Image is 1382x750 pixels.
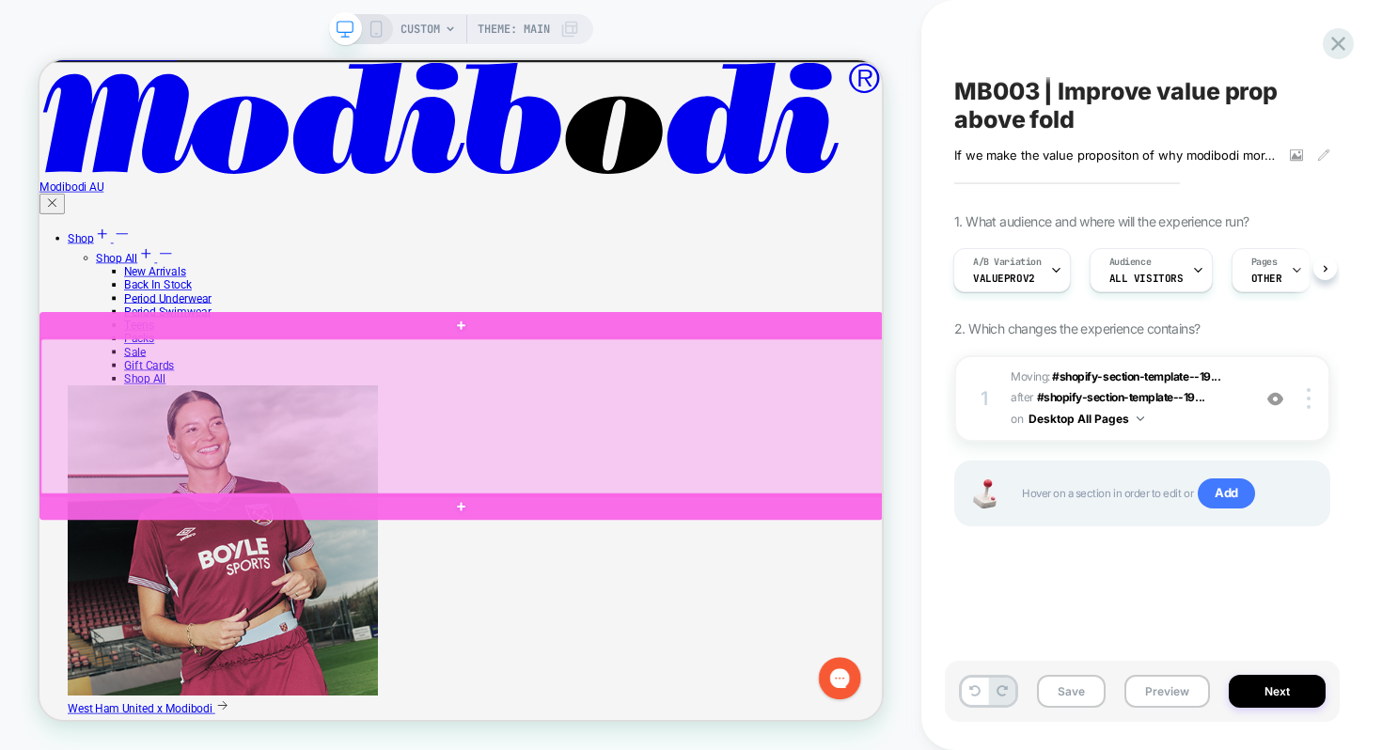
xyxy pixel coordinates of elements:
[113,308,229,326] a: Period Underwear
[1011,390,1034,404] span: after
[1124,675,1210,708] button: Preview
[1052,369,1220,383] span: #shopify-section-template--19...
[1251,272,1282,285] span: OTHER
[1109,272,1184,285] span: All Visitors
[1109,256,1152,269] span: Audience
[9,7,66,63] button: Gorgias live chat
[1137,416,1144,421] img: down arrow
[1029,407,1144,430] button: Desktop All Pages
[1011,367,1241,430] span: Moving:
[1307,388,1311,409] img: close
[478,14,550,44] span: Theme: MAIN
[8,180,26,199] svg: Cross icon
[954,77,1330,133] span: MB003 | Improve value prop above fold
[975,382,994,415] div: 1
[113,326,228,344] a: Period Swimwear
[99,220,121,242] svg: Minus icon
[1229,675,1326,708] button: Next
[966,479,1003,508] img: Joystick
[954,148,1276,163] span: If we make the value propositon of why modibodi more clear above the fold,then conversions will i...
[954,320,1200,336] span: 2. Which changes the experience contains?
[131,246,153,269] svg: Plus icon
[954,213,1249,229] span: 1. What audience and where will the experience run?
[38,228,121,246] a: Shop
[113,273,196,290] a: New Arrivals
[973,272,1035,285] span: ValueProV2
[1037,390,1205,404] span: #shopify-section-template--19...
[75,255,180,273] a: Shop
[1251,256,1278,269] span: Pages
[72,220,95,242] svg: Plus icon
[400,14,440,44] span: CUSTOM
[157,246,180,269] svg: Minus icon
[1037,675,1106,708] button: Save
[1267,391,1283,407] img: crossed eye
[1022,478,1310,508] span: Hover on a section in order to edit or
[1198,478,1255,508] span: Add
[1011,409,1023,430] span: on
[973,256,1042,269] span: A/B Variation
[113,290,203,308] a: Back In Stock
